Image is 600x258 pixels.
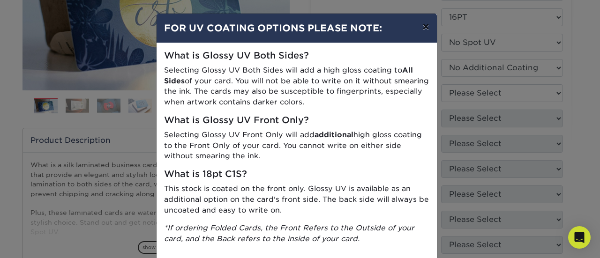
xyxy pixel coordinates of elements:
[164,66,413,85] strong: All Sides
[315,130,353,139] strong: additional
[415,14,436,40] button: ×
[164,51,429,61] h5: What is Glossy UV Both Sides?
[164,65,429,108] p: Selecting Glossy UV Both Sides will add a high gloss coating to of your card. You will not be abl...
[164,169,429,180] h5: What is 18pt C1S?
[164,115,429,126] h5: What is Glossy UV Front Only?
[164,21,429,35] h4: FOR UV COATING OPTIONS PLEASE NOTE:
[568,226,591,249] div: Open Intercom Messenger
[164,184,429,215] p: This stock is coated on the front only. Glossy UV is available as an additional option on the car...
[164,130,429,162] p: Selecting Glossy UV Front Only will add high gloss coating to the Front Only of your card. You ca...
[164,223,414,243] i: *If ordering Folded Cards, the Front Refers to the Outside of your card, and the Back refers to t...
